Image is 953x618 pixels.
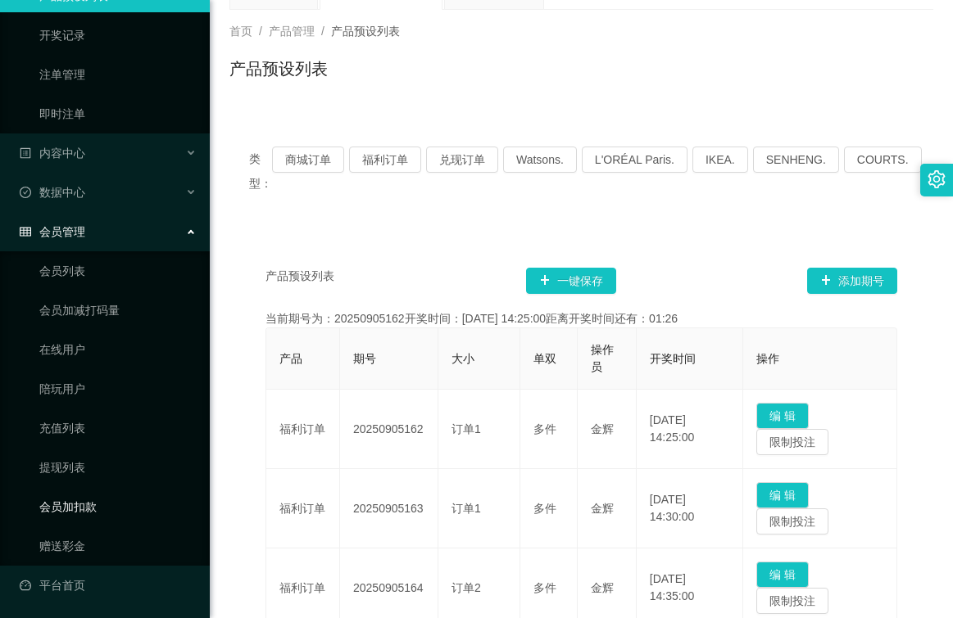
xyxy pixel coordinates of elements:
[20,186,85,199] span: 数据中心
[452,352,474,365] span: 大小
[756,403,809,429] button: 编 辑
[39,255,197,287] a: 会员列表
[753,147,839,173] button: SENHENG.
[503,147,577,173] button: Watsons.
[807,268,897,294] button: 图标: plus添加期号
[637,390,743,469] td: [DATE] 14:25:00
[526,268,616,294] button: 图标: plus一键保存
[582,147,688,173] button: L'ORÉAL Paris.
[259,25,262,38] span: /
[20,147,85,160] span: 内容中心
[637,469,743,548] td: [DATE] 14:30:00
[533,422,556,435] span: 多件
[756,508,828,535] button: 限制投注
[331,25,400,38] span: 产品预设列表
[20,569,197,602] a: 图标: dashboard平台首页
[229,25,252,38] span: 首页
[426,147,498,173] button: 兑现订单
[756,482,809,508] button: 编 辑
[39,372,197,405] a: 陪玩用户
[249,147,272,196] span: 类型：
[756,352,779,365] span: 操作
[756,588,828,614] button: 限制投注
[20,226,31,237] i: 图标: table
[928,170,946,188] i: 图标: setting
[349,147,421,173] button: 福利订单
[39,294,197,327] a: 会员加减打码量
[39,490,197,523] a: 会员加扣款
[756,429,828,455] button: 限制投注
[39,19,197,52] a: 开奖记录
[321,25,324,38] span: /
[39,58,197,91] a: 注单管理
[533,352,556,365] span: 单双
[39,412,197,444] a: 充值列表
[39,333,197,366] a: 在线用户
[39,530,197,562] a: 赠送彩金
[452,581,481,594] span: 订单2
[265,268,334,294] span: 产品预设列表
[279,352,302,365] span: 产品
[578,390,637,469] td: 金辉
[20,147,31,159] i: 图标: profile
[650,352,696,365] span: 开奖时间
[269,25,315,38] span: 产品管理
[533,581,556,594] span: 多件
[265,310,897,327] div: 当前期号为：20250905162开奖时间：[DATE] 14:25:00距离开奖时间还有：01:26
[39,451,197,484] a: 提现列表
[39,97,197,130] a: 即时注单
[756,562,809,588] button: 编 辑
[340,390,438,469] td: 20250905162
[272,147,344,173] button: 商城订单
[20,187,31,198] i: 图标: check-circle-o
[353,352,376,365] span: 期号
[844,147,922,173] button: COURTS.
[266,390,340,469] td: 福利订单
[591,343,614,373] span: 操作员
[533,502,556,515] span: 多件
[20,225,85,238] span: 会员管理
[692,147,748,173] button: IKEA.
[340,469,438,548] td: 20250905163
[266,469,340,548] td: 福利订单
[578,469,637,548] td: 金辉
[229,56,328,81] h1: 产品预设列表
[452,502,481,515] span: 订单1
[452,422,481,435] span: 订单1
